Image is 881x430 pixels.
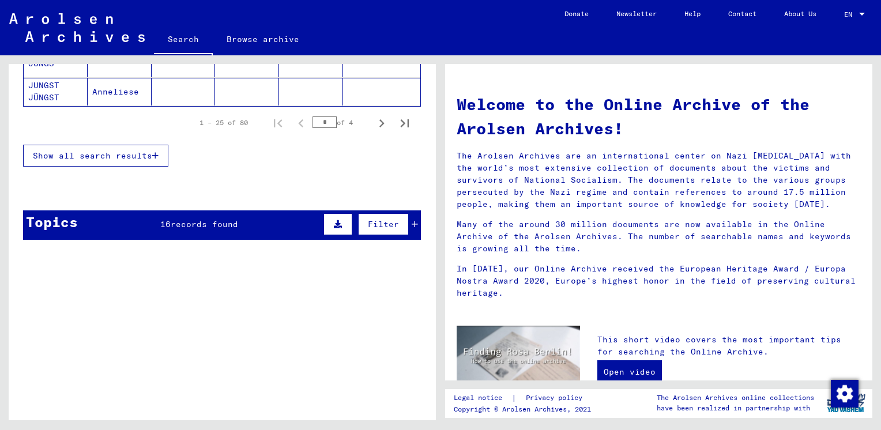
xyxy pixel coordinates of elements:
img: yv_logo.png [824,388,868,417]
a: Open video [597,360,662,383]
a: Privacy policy [517,392,596,404]
span: 16 [160,219,171,229]
img: Change consent [831,380,859,408]
a: Browse archive [213,25,313,53]
p: The Arolsen Archives online collections [657,393,814,403]
mat-cell: Anneliese [88,78,152,105]
button: Next page [370,111,393,134]
div: 1 – 25 of 80 [199,118,248,128]
span: EN [844,10,857,18]
button: Show all search results [23,145,168,167]
button: Previous page [289,111,313,134]
button: Filter [358,213,409,235]
span: records found [171,219,238,229]
a: Search [154,25,213,55]
p: This short video covers the most important tips for searching the Online Archive. [597,334,861,358]
button: First page [266,111,289,134]
div: Topics [26,212,78,232]
button: Last page [393,111,416,134]
p: Many of the around 30 million documents are now available in the Online Archive of the Arolsen Ar... [457,218,861,255]
div: of 4 [313,117,370,128]
mat-cell: JUNGST JÜNGST [24,78,88,105]
p: have been realized in partnership with [657,403,814,413]
img: video.jpg [457,326,580,393]
p: Copyright © Arolsen Archives, 2021 [454,404,596,414]
img: Arolsen_neg.svg [9,13,145,42]
h1: Welcome to the Online Archive of the Arolsen Archives! [457,92,861,141]
a: Legal notice [454,392,511,404]
span: Filter [368,219,399,229]
div: | [454,392,596,404]
p: In [DATE], our Online Archive received the European Heritage Award / Europa Nostra Award 2020, Eu... [457,263,861,299]
span: Show all search results [33,150,152,161]
p: The Arolsen Archives are an international center on Nazi [MEDICAL_DATA] with the world’s most ext... [457,150,861,210]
